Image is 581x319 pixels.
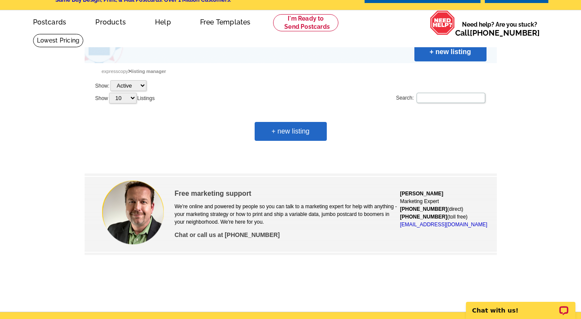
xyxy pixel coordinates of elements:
h3: Free marketing support [174,190,400,197]
span: Need help? Are you stuck? [455,20,544,37]
a: Products [82,11,140,31]
h3: Chat or call us at [PHONE_NUMBER] [174,231,400,239]
iframe: LiveChat chat widget [460,292,581,319]
span: Marketing Expert [400,198,439,204]
div: > [85,63,497,79]
select: ShowListings [109,93,137,103]
a: + new listing [255,122,327,141]
input: Search: [417,93,485,103]
label: Search: [396,92,486,104]
a: Expresscopy [102,69,128,74]
span: (direct) [400,206,463,212]
a: + new listing [414,43,487,61]
a: [PHONE_NUMBER] [470,28,540,37]
strong: [PHONE_NUMBER] [400,206,447,212]
a: [EMAIL_ADDRESS][DOMAIN_NAME] [400,222,487,228]
label: Show Listings [95,92,155,104]
strong: [PERSON_NAME] [400,191,443,197]
a: Help [141,11,185,31]
a: Postcards [19,11,80,31]
span: Listing Manager [131,69,166,74]
span: (toll free) [400,214,467,220]
span: Call [455,28,540,37]
a: Free Templates [186,11,265,31]
strong: [PHONE_NUMBER] [400,214,447,220]
p: Show: [95,79,147,92]
img: vernon.png [101,179,165,245]
img: help [430,10,455,35]
p: We're online and powered by people so you can talk to a marketing expert for help with anything -... [174,203,400,226]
